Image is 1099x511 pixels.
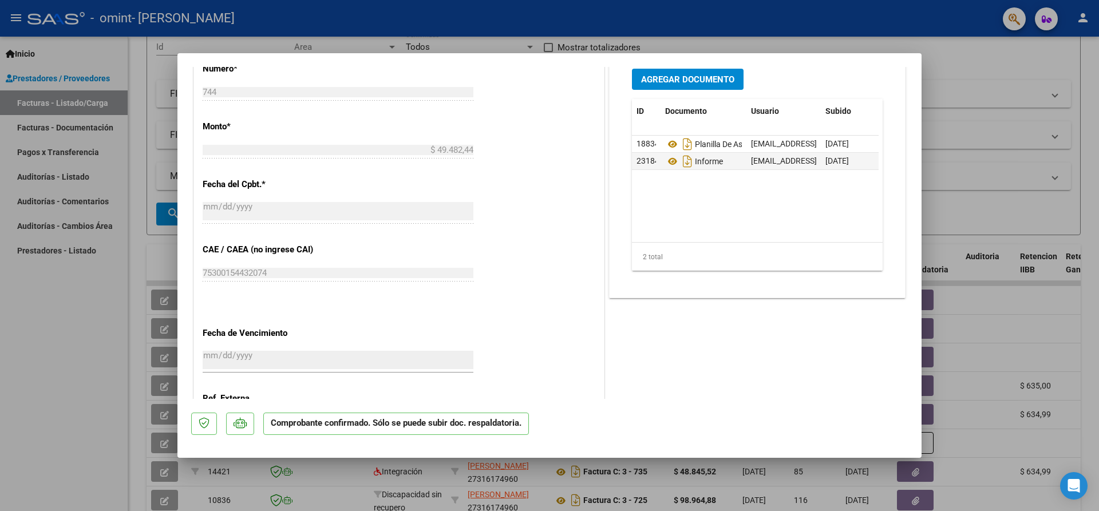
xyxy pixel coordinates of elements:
p: Fecha del Cpbt. [203,178,321,191]
span: Subido [825,106,851,116]
button: Agregar Documento [632,69,744,90]
p: Fecha de Vencimiento [203,327,321,340]
span: [EMAIL_ADDRESS][DOMAIN_NAME] - [PERSON_NAME] [751,156,945,165]
p: Monto [203,120,321,133]
span: Documento [665,106,707,116]
span: [DATE] [825,139,849,148]
div: 2 total [632,243,883,271]
datatable-header-cell: Acción [878,99,935,124]
div: DOCUMENTACIÓN RESPALDATORIA [610,60,905,298]
span: Planilla De Asistencia [665,140,770,149]
div: Open Intercom Messenger [1060,472,1088,500]
i: Descargar documento [680,135,695,153]
span: [EMAIL_ADDRESS][DOMAIN_NAME] - [PERSON_NAME] [751,139,945,148]
span: ID [637,106,644,116]
datatable-header-cell: Subido [821,99,878,124]
span: Agregar Documento [641,74,734,85]
datatable-header-cell: Documento [661,99,746,124]
span: Usuario [751,106,779,116]
datatable-header-cell: Usuario [746,99,821,124]
span: 18834 [637,139,659,148]
p: Comprobante confirmado. Sólo se puede subir doc. respaldatoria. [263,413,529,435]
p: Ref. Externa [203,392,321,405]
span: Informe [665,157,723,166]
p: Número [203,62,321,76]
span: 23184 [637,156,659,165]
span: [DATE] [825,156,849,165]
p: CAE / CAEA (no ingrese CAI) [203,243,321,256]
i: Descargar documento [680,152,695,171]
datatable-header-cell: ID [632,99,661,124]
